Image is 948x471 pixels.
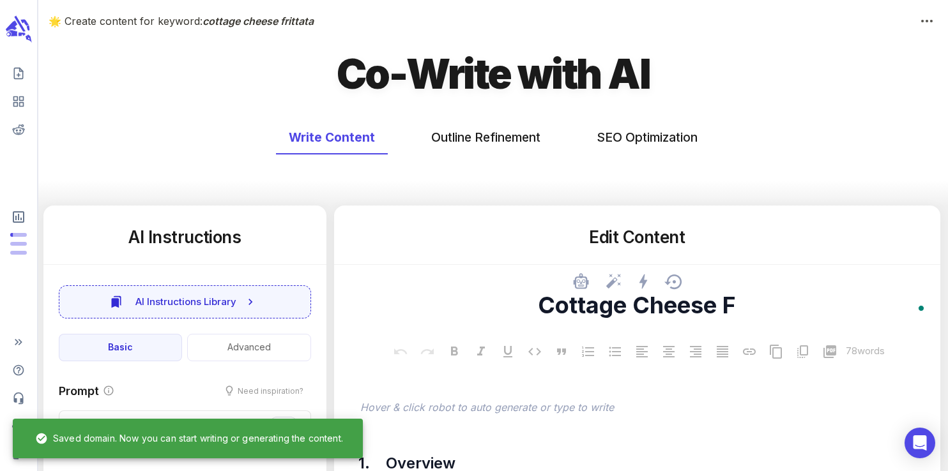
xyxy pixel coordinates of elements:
[5,90,32,113] span: View your content dashboard
[59,410,311,447] textarea: To enrich screen reader interactions, please activate Accessibility in Grammarly extension settings
[344,291,930,319] textarea: To enrich screen reader interactions, please activate Accessibility in Grammarly extension settings
[905,428,935,458] div: Open Intercom Messenger
[5,62,32,85] span: Create new content
[5,331,32,354] span: Expand Sidebar
[10,242,27,246] span: Output Tokens: 0 of 400,000 monthly tokens used. These limits are based on the last model you use...
[5,443,32,466] span: Logout
[5,359,32,382] span: Help Center
[59,226,311,249] h5: AI Instructions
[584,121,710,154] button: SEO Optimization
[26,422,353,454] div: Saved domain. Now you can start writing or generating the content.
[349,226,925,249] h5: Edit Content
[276,121,388,154] button: Write Content
[103,385,114,396] svg: Provide instructions to the AI on how to write the target section. The more specific the prompt, ...
[418,121,553,154] button: Outline Refinement
[10,251,27,255] span: Input Tokens: 0 of 2,000,000 monthly tokens used. These limits are based on the last model you us...
[59,285,311,318] button: AI Instructions Library
[846,344,885,359] p: 78 words
[59,382,99,400] p: Prompt
[135,294,236,310] span: AI Instructions Library
[10,233,27,237] span: Posts: 4 of 25 monthly posts used
[5,387,32,410] span: Contact Support
[203,15,314,27] span: cottage cheese frittata
[59,334,182,361] button: Basic
[337,47,650,100] h1: Co-Write with AI
[217,382,311,400] button: Need inspiration?
[5,415,32,438] span: Adjust your account settings
[49,13,916,29] p: 🌟 Create content for keyword:
[5,118,32,141] span: View your Reddit Intelligence add-on dashboard
[5,204,32,230] span: View Subscription & Usage
[187,334,310,361] button: Advanced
